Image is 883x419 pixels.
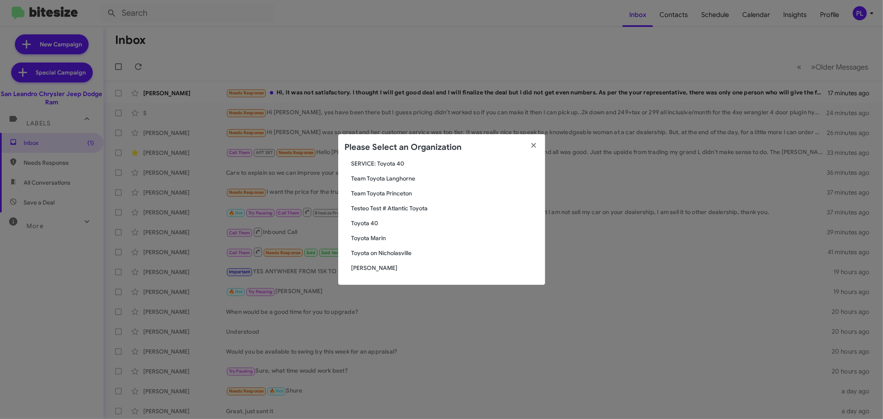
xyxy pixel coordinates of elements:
[351,264,539,272] span: [PERSON_NAME]
[351,234,539,242] span: Toyota Marin
[351,159,539,168] span: SERVICE: Toyota 40
[345,141,462,154] h2: Please Select an Organization
[351,174,539,183] span: Team Toyota Langhorne
[351,219,539,227] span: Toyota 40
[351,249,539,257] span: Toyota on Nicholasville
[351,189,539,197] span: Team Toyota Princeton
[351,204,539,212] span: Testeo Test # Atlantic Toyota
